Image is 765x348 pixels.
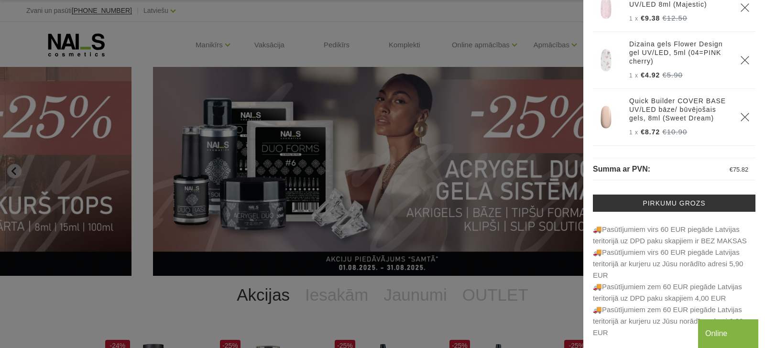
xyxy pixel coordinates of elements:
[629,15,638,22] span: 1 x
[740,3,750,12] a: Delete
[629,72,638,79] span: 1 x
[662,71,683,79] s: €5.90
[641,71,660,79] span: €4.92
[629,97,729,122] a: Quick Builder COVER BASE UV/LED bāze/ būvējošais gels, 8ml (Sweet Dream)
[641,14,660,22] span: €9.38
[662,14,687,22] s: €12.50
[698,317,760,348] iframe: chat widget
[629,40,729,65] a: Dizaina gels Flower Design gel UV/LED, 5ml (04=PINK cherry)
[593,99,760,348] iframe: chat widget
[740,55,750,65] a: Delete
